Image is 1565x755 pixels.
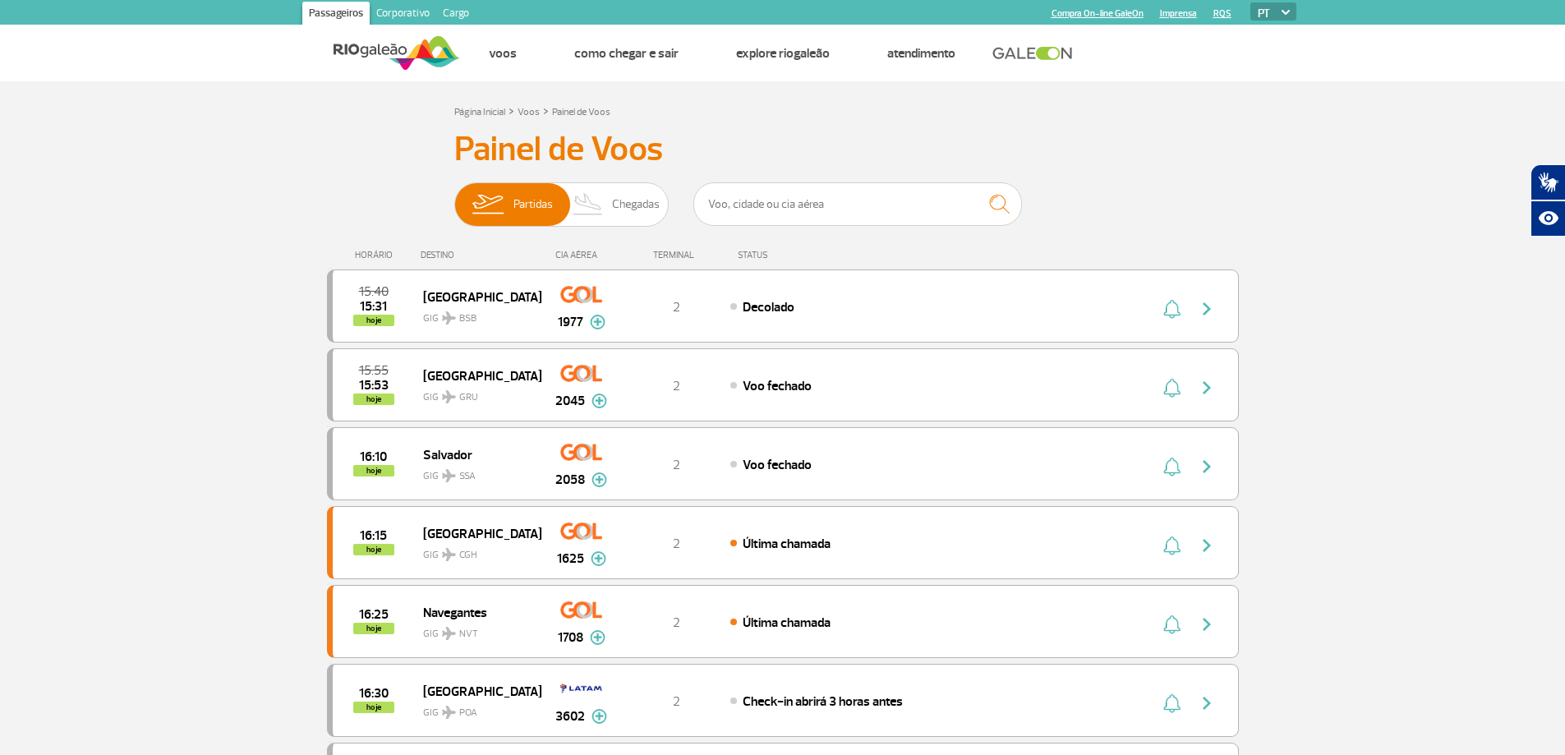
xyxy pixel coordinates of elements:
img: mais-info-painel-voo.svg [591,551,606,566]
div: DESTINO [421,250,541,260]
span: hoje [353,394,394,405]
img: mais-info-painel-voo.svg [591,394,607,408]
span: Voo fechado [743,457,812,473]
a: Como chegar e sair [574,45,679,62]
a: Passageiros [302,2,370,28]
div: TERMINAL [623,250,730,260]
span: hoje [353,623,394,634]
span: 2058 [555,470,585,490]
span: BSB [459,311,476,326]
h3: Painel de Voos [454,129,1112,170]
span: 2025-09-25 16:25:00 [359,609,389,620]
span: GIG [423,302,528,326]
a: Cargo [436,2,476,28]
a: > [509,101,514,120]
img: seta-direita-painel-voo.svg [1197,693,1217,713]
img: seta-direita-painel-voo.svg [1197,536,1217,555]
a: Compra On-line GaleOn [1052,8,1144,19]
span: 2 [673,457,680,473]
span: GIG [423,539,528,563]
img: mais-info-painel-voo.svg [590,630,605,645]
span: 2025-09-25 16:10:00 [360,451,387,463]
span: GRU [459,390,478,405]
span: hoje [353,544,394,555]
div: CIA AÉREA [541,250,623,260]
span: Salvador [423,444,528,465]
span: [GEOGRAPHIC_DATA] [423,286,528,307]
span: 2 [673,615,680,631]
span: 2045 [555,391,585,411]
img: slider-embarque [462,183,513,226]
span: hoje [353,465,394,476]
img: sino-painel-voo.svg [1163,536,1181,555]
div: STATUS [730,250,863,260]
span: Navegantes [423,601,528,623]
a: Atendimento [887,45,955,62]
span: [GEOGRAPHIC_DATA] [423,365,528,386]
img: mais-info-painel-voo.svg [590,315,605,329]
div: Plugin de acessibilidade da Hand Talk. [1530,164,1565,237]
a: > [543,101,549,120]
div: HORÁRIO [332,250,421,260]
img: seta-direita-painel-voo.svg [1197,615,1217,634]
img: sino-painel-voo.svg [1163,615,1181,634]
img: destiny_airplane.svg [442,706,456,719]
a: Explore RIOgaleão [736,45,830,62]
span: Decolado [743,299,794,315]
a: Imprensa [1160,8,1197,19]
span: 1977 [558,312,583,332]
a: Painel de Voos [552,106,610,118]
span: Partidas [513,183,553,226]
img: mais-info-painel-voo.svg [591,472,607,487]
span: [GEOGRAPHIC_DATA] [423,523,528,544]
span: 1708 [558,628,583,647]
span: hoje [353,702,394,713]
span: GIG [423,697,528,720]
a: Voos [518,106,540,118]
span: Chegadas [612,183,660,226]
img: destiny_airplane.svg [442,469,456,482]
img: seta-direita-painel-voo.svg [1197,457,1217,476]
input: Voo, cidade ou cia aérea [693,182,1022,226]
img: mais-info-painel-voo.svg [591,709,607,724]
span: Voo fechado [743,378,812,394]
span: CGH [459,548,477,563]
img: destiny_airplane.svg [442,390,456,403]
span: NVT [459,627,478,642]
span: 2025-09-25 15:55:00 [359,365,389,376]
img: destiny_airplane.svg [442,627,456,640]
span: POA [459,706,477,720]
span: 2 [673,693,680,710]
span: 2025-09-25 15:40:00 [359,286,389,297]
img: seta-direita-painel-voo.svg [1197,378,1217,398]
span: hoje [353,315,394,326]
img: destiny_airplane.svg [442,548,456,561]
span: GIG [423,381,528,405]
img: seta-direita-painel-voo.svg [1197,299,1217,319]
span: [GEOGRAPHIC_DATA] [423,680,528,702]
img: destiny_airplane.svg [442,311,456,325]
span: GIG [423,618,528,642]
img: sino-painel-voo.svg [1163,299,1181,319]
span: SSA [459,469,476,484]
span: 2 [673,299,680,315]
a: Voos [489,45,517,62]
span: 2 [673,378,680,394]
span: Check-in abrirá 3 horas antes [743,693,903,710]
img: sino-painel-voo.svg [1163,457,1181,476]
span: 2025-09-25 16:15:00 [360,530,387,541]
span: 2025-09-25 16:30:00 [359,688,389,699]
img: sino-painel-voo.svg [1163,693,1181,713]
button: Abrir recursos assistivos. [1530,200,1565,237]
span: GIG [423,460,528,484]
button: Abrir tradutor de língua de sinais. [1530,164,1565,200]
span: Última chamada [743,536,831,552]
span: Última chamada [743,615,831,631]
a: RQS [1213,8,1231,19]
span: 2025-09-25 15:53:00 [359,380,389,391]
a: Página Inicial [454,106,505,118]
span: 1625 [557,549,584,569]
a: Corporativo [370,2,436,28]
img: sino-painel-voo.svg [1163,378,1181,398]
span: 3602 [555,707,585,726]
